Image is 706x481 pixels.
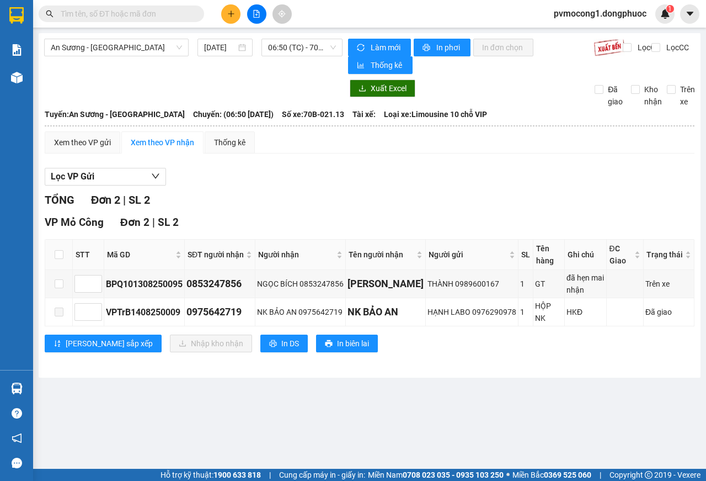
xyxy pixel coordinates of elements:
span: Người nhận [258,249,334,261]
span: Miền Bắc [512,469,591,481]
div: GT [535,278,563,290]
span: pvmocong1.dongphuoc [545,7,655,20]
span: Tài xế: [352,108,376,120]
span: plus [227,10,235,18]
span: 06:50 (TC) - 70B-021.13 [268,39,335,56]
span: Kho nhận [640,83,666,108]
span: printer [422,44,432,52]
div: 0853247856 [186,276,253,292]
span: printer [325,340,333,348]
span: Lọc CR [633,41,662,54]
span: | [152,216,155,229]
th: STT [73,240,104,270]
div: Xem theo VP gửi [54,136,111,149]
td: 0975642719 [185,298,255,326]
div: Đã giao [645,306,692,318]
span: Trên xe [676,83,699,108]
div: Thống kê [214,136,245,149]
div: [PERSON_NAME] [347,276,424,292]
span: | [123,193,126,207]
img: logo-vxr [9,7,24,24]
img: icon-new-feature [660,9,670,19]
span: Thống kê [371,59,404,71]
span: In DS [281,337,299,350]
span: copyright [645,471,652,479]
span: Chuyến: (06:50 [DATE]) [193,108,274,120]
button: plus [221,4,240,24]
span: caret-down [685,9,695,19]
div: VPTrB1408250009 [106,305,183,319]
span: down [151,172,160,181]
div: đã hẹn mai nhận [566,272,605,296]
span: Xuất Excel [371,82,407,94]
th: Tên hàng [533,240,565,270]
div: NGỌC BÍCH 0853247856 [257,278,344,290]
button: printerIn biên lai [316,335,378,352]
span: In phơi [436,41,462,54]
div: Xem theo VP nhận [131,136,194,149]
span: VP Mỏ Công [45,216,104,229]
span: Làm mới [371,41,402,54]
div: 0975642719 [186,304,253,320]
span: aim [278,10,286,18]
button: sort-ascending[PERSON_NAME] sắp xếp [45,335,162,352]
span: 1 [668,5,672,13]
span: file-add [253,10,260,18]
span: | [269,469,271,481]
span: Trạng thái [646,249,683,261]
span: Hỗ trợ kỹ thuật: [161,469,261,481]
b: Tuyến: An Sương - [GEOGRAPHIC_DATA] [45,110,185,119]
strong: 0369 525 060 [544,471,591,479]
span: notification [12,433,22,443]
span: In biên lai [337,337,369,350]
button: aim [272,4,292,24]
div: NK BẢO AN [347,304,424,320]
button: downloadXuất Excel [350,80,415,97]
div: HỘP NK [535,300,563,324]
input: 14/08/2025 [204,41,236,54]
input: Tìm tên, số ĐT hoặc mã đơn [61,8,191,20]
span: Miền Nam [368,469,504,481]
span: Mã GD [107,249,173,261]
span: Đơn 2 [120,216,149,229]
strong: 0708 023 035 - 0935 103 250 [403,471,504,479]
img: warehouse-icon [11,72,23,83]
div: Trên xe [645,278,692,290]
span: SĐT người nhận [188,249,244,261]
span: search [46,10,54,18]
span: question-circle [12,408,22,419]
strong: 1900 633 818 [213,471,261,479]
span: TỔNG [45,193,74,207]
span: Người gửi [429,249,507,261]
span: Loại xe: Limousine 10 chỗ VIP [384,108,487,120]
span: SL 2 [158,216,179,229]
div: HẠNH LABO 0976290978 [427,306,516,318]
button: printerIn phơi [414,39,470,56]
span: bar-chart [357,61,366,70]
td: VPTrB1408250009 [104,298,185,326]
span: sync [357,44,366,52]
span: ĐC Giao [609,242,632,267]
span: [PERSON_NAME] sắp xếp [66,337,153,350]
span: Cung cấp máy in - giấy in: [279,469,365,481]
span: ⚪️ [506,473,510,477]
span: message [12,458,22,468]
sup: 1 [666,5,674,13]
button: Lọc VP Gửi [45,168,166,186]
div: THÀNH 0989600167 [427,278,516,290]
div: 1 [520,278,531,290]
div: NK BẢO AN 0975642719 [257,306,344,318]
div: 1 [520,306,531,318]
button: bar-chartThống kê [348,56,413,74]
span: Tên người nhận [349,249,414,261]
button: downloadNhập kho nhận [170,335,252,352]
th: SL [518,240,533,270]
td: NGỌC BÍCH [346,270,426,298]
span: An Sương - Tân Biên [51,39,182,56]
button: In đơn chọn [473,39,533,56]
span: download [359,84,366,93]
td: NK BẢO AN [346,298,426,326]
div: BPQ101308250095 [106,277,183,291]
td: 0853247856 [185,270,255,298]
img: warehouse-icon [11,383,23,394]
